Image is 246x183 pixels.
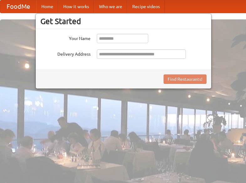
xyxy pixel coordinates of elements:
[0,0,36,13] a: FoodMe
[40,49,91,57] label: Delivery Address
[40,34,91,42] label: Your Name
[40,17,207,26] h3: Get Started
[94,0,127,13] a: Who we are
[127,0,165,13] a: Recipe videos
[36,0,58,13] a: Home
[164,74,207,84] button: Find Restaurants!
[58,0,94,13] a: How it works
